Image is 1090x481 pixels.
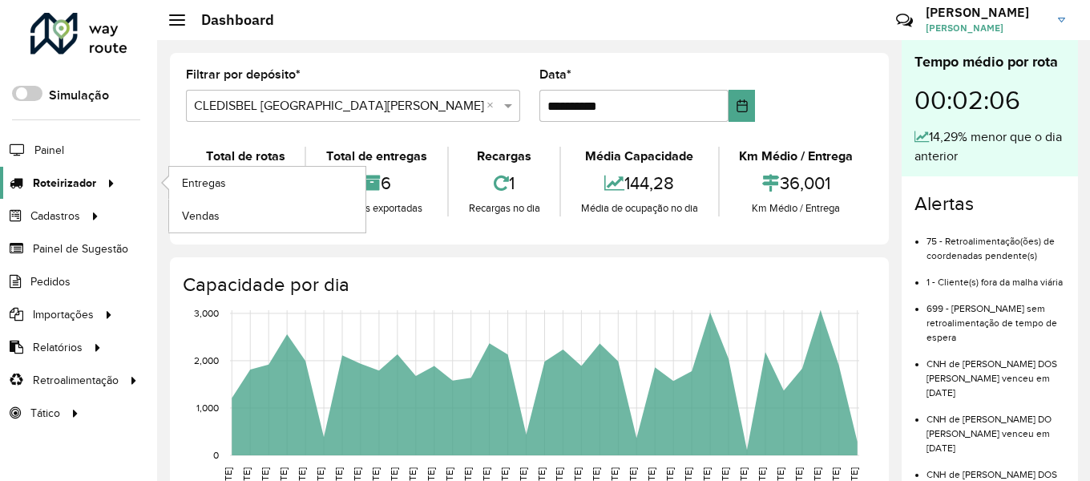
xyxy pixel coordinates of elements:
li: 699 - [PERSON_NAME] sem retroalimentação de tempo de espera [926,289,1065,345]
a: Entregas [169,167,365,199]
li: CNH de [PERSON_NAME] DO [PERSON_NAME] venceu em [DATE] [926,400,1065,455]
div: Média Capacidade [565,147,713,166]
span: Painel de Sugestão [33,240,128,257]
li: 75 - Retroalimentação(ões) de coordenadas pendente(s) [926,222,1065,263]
span: Tático [30,405,60,422]
span: Pedidos [30,273,71,290]
div: Tempo médio por rota [914,51,1065,73]
div: Km Médio / Entrega [724,147,869,166]
div: 36,001 [724,166,869,200]
div: Total de rotas [190,147,301,166]
div: Total de entregas [310,147,442,166]
div: Km Médio / Entrega [724,200,869,216]
span: Vendas [182,208,220,224]
div: Entregas exportadas [310,200,442,216]
label: Data [539,65,571,84]
div: 14,29% menor que o dia anterior [914,127,1065,166]
h4: Alertas [914,192,1065,216]
span: Entregas [182,175,226,192]
div: 144,28 [565,166,713,200]
li: CNH de [PERSON_NAME] DOS [PERSON_NAME] venceu em [DATE] [926,345,1065,400]
h4: Capacidade por dia [183,273,873,297]
span: Importações [33,306,94,323]
text: 2,000 [194,355,219,366]
label: Filtrar por depósito [186,65,301,84]
span: Relatórios [33,339,83,356]
div: Recargas no dia [453,200,555,216]
text: 0 [213,450,219,460]
span: Painel [34,142,64,159]
label: Simulação [49,86,109,105]
div: Recargas [453,147,555,166]
a: Contato Rápido [887,3,922,38]
a: Vendas [169,200,365,232]
span: Retroalimentação [33,372,119,389]
div: 00:02:06 [914,73,1065,127]
div: 6 [310,166,442,200]
li: 1 - Cliente(s) fora da malha viária [926,263,1065,289]
span: Clear all [486,96,500,115]
div: Média de ocupação no dia [565,200,713,216]
h2: Dashboard [185,11,274,29]
span: Cadastros [30,208,80,224]
h3: [PERSON_NAME] [926,5,1046,20]
div: Críticas? Dúvidas? Elogios? Sugestões? Entre em contato conosco! [704,5,872,48]
text: 1,000 [196,402,219,413]
span: Roteirizador [33,175,96,192]
button: Choose Date [729,90,755,122]
span: [PERSON_NAME] [926,21,1046,35]
text: 3,000 [194,308,219,318]
div: 1 [453,166,555,200]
